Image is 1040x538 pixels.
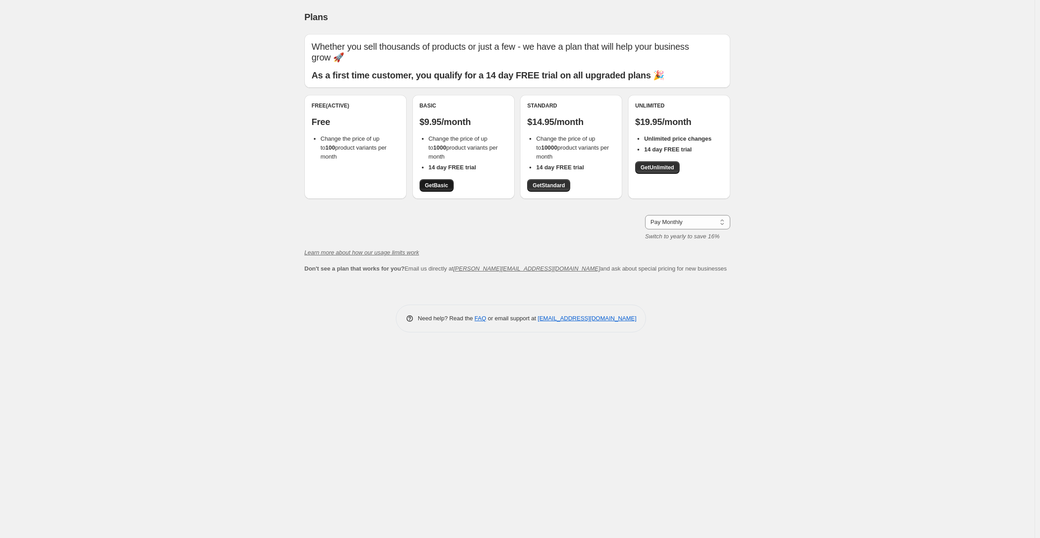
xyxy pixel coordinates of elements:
b: 1000 [433,144,446,151]
b: 10000 [541,144,557,151]
div: Basic [420,102,507,109]
i: Switch to yearly to save 16% [645,233,719,240]
span: Plans [304,12,328,22]
a: GetUnlimited [635,161,680,174]
b: 14 day FREE trial [536,164,584,171]
a: Learn more about how our usage limits work [304,249,419,256]
b: Don't see a plan that works for you? [304,265,404,272]
a: FAQ [475,315,486,322]
span: Need help? Read the [418,315,475,322]
span: Change the price of up to product variants per month [321,135,386,160]
b: Unlimited price changes [644,135,711,142]
span: Change the price of up to product variants per month [536,135,609,160]
b: 14 day FREE trial [429,164,476,171]
p: $19.95/month [635,116,723,127]
span: Get Basic [425,182,448,189]
span: or email support at [486,315,538,322]
a: [EMAIL_ADDRESS][DOMAIN_NAME] [538,315,637,322]
div: Free (Active) [312,102,399,109]
b: 100 [325,144,335,151]
a: GetBasic [420,179,454,192]
span: Get Standard [533,182,565,189]
span: Change the price of up to product variants per month [429,135,498,160]
p: $9.95/month [420,116,507,127]
p: Free [312,116,399,127]
a: [PERSON_NAME][EMAIL_ADDRESS][DOMAIN_NAME] [454,265,600,272]
div: Unlimited [635,102,723,109]
p: $14.95/month [527,116,615,127]
p: Whether you sell thousands of products or just a few - we have a plan that will help your busines... [312,41,723,63]
div: Standard [527,102,615,109]
a: GetStandard [527,179,570,192]
b: 14 day FREE trial [644,146,692,153]
span: Get Unlimited [641,164,674,171]
span: Email us directly at and ask about special pricing for new businesses [304,265,727,272]
b: As a first time customer, you qualify for a 14 day FREE trial on all upgraded plans 🎉 [312,70,664,80]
